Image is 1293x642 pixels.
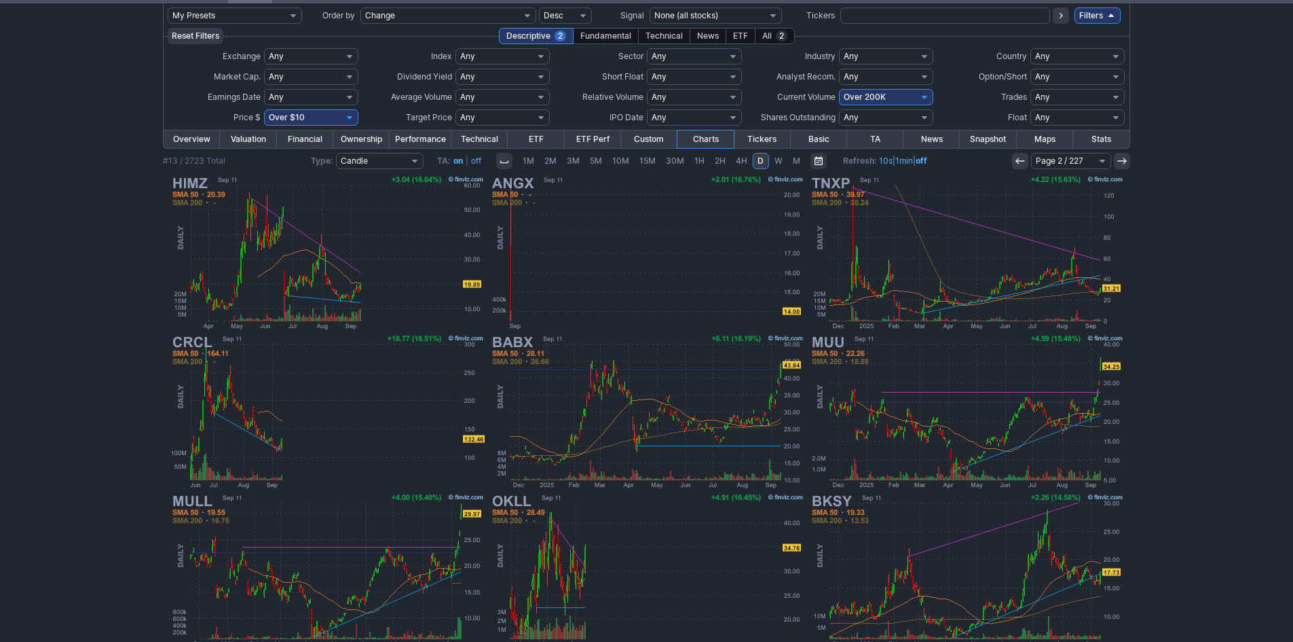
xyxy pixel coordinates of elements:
span: Average Volume [391,92,452,102]
button: Reset Filters [168,28,223,44]
a: Filters [1074,7,1121,24]
div: Fundamental [573,28,639,44]
span: Relative Volume [582,92,643,102]
a: News [903,130,960,148]
a: 30M [661,153,689,169]
a: off [916,156,927,166]
span: Current Volume [777,92,836,102]
b: Refresh: [843,156,877,166]
a: 15M [635,153,660,169]
span: | [466,156,468,166]
span: Shares Outstanding [761,112,836,122]
div: News [690,28,726,44]
a: TA [847,130,903,148]
span: Analyst Recom. [776,71,836,82]
img: TNXP - Tonix Pharmaceuticals Holding Corp - Stock Price Chart [808,173,1125,332]
a: 2H [710,153,730,169]
span: Industry [805,51,836,61]
span: Earnings Date [208,92,261,102]
a: off [471,156,481,166]
a: Maps [1017,130,1073,148]
span: Trades [1001,92,1027,102]
a: Stats [1073,130,1129,148]
span: Sector [618,51,643,61]
span: Tickers [806,10,835,20]
a: ETF Perf [565,130,621,148]
img: CRCL - Circle Internet Group Inc - Stock Price Chart [168,332,486,491]
span: Dividend Yield [397,71,452,82]
a: Charts [677,130,734,148]
a: on [453,156,463,166]
span: W [774,156,783,166]
a: D [753,153,769,169]
a: Financial [277,130,333,148]
span: Price $ [233,112,261,122]
span: 30M [666,156,684,166]
a: Performance [390,130,451,148]
span: 2 [776,31,787,41]
span: 10M [612,156,629,166]
img: ANGX - Angel Studios Inc - Stock Price Chart [488,173,806,332]
a: Overview [164,130,220,148]
button: Range [810,153,827,169]
span: Market Cap. [214,71,261,82]
span: Float [1008,112,1027,122]
button: Interval [496,153,512,169]
span: M [793,156,800,166]
img: BABX - GraniteShares 2x Long BABA Daily ETF - Stock Price Chart [488,332,806,491]
a: Basic [791,130,847,148]
span: Signal [620,10,644,20]
a: M [788,153,805,169]
span: Option/Short [979,71,1027,82]
img: HIMZ - Defiance Daily Target 2X Long HIMS ETF - Stock Price Chart [168,173,486,332]
span: IPO Date [610,112,643,122]
a: 2M [540,153,561,169]
span: Exchange [223,51,261,61]
a: Technical [451,130,508,148]
span: D [757,156,764,166]
span: 1H [694,156,705,166]
a: Valuation [220,130,276,148]
span: Short Float [602,71,643,82]
img: MUU - Direxion Daily MU Bull 2X Shares - Stock Price Chart [808,332,1125,491]
a: 1M [518,153,539,169]
a: W [770,153,787,169]
div: Technical [638,28,690,44]
a: 3M [562,153,584,169]
span: 5M [590,156,602,166]
span: 4H [736,156,747,166]
span: 1M [523,156,534,166]
b: Type: [311,156,333,166]
a: Tickers [734,130,790,148]
div: Descriptive [499,28,574,44]
div: #13 / 2723 Total [163,154,225,168]
span: 2 [555,31,566,41]
div: ETF [726,28,755,44]
a: 5M [585,153,607,169]
span: 2M [544,156,557,166]
span: Order by [322,10,355,20]
b: TA: [437,156,451,166]
span: Country [996,51,1027,61]
a: Custom [621,130,677,148]
a: 1min [895,156,913,166]
a: ETF [508,130,564,148]
span: Index [431,51,452,61]
span: 2H [715,156,726,166]
a: Snapshot [960,130,1016,148]
a: 10s [879,156,893,166]
span: 15M [639,156,656,166]
a: 4H [731,153,752,169]
span: | | [843,154,927,168]
a: 10M [607,153,634,169]
a: 1H [690,153,709,169]
a: Ownership [333,130,390,148]
span: 3M [567,156,580,166]
span: Target Price [406,112,452,122]
div: All [755,28,795,44]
